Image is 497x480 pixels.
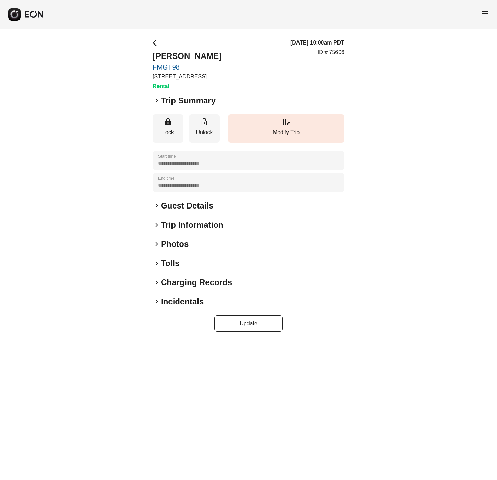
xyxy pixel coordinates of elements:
h2: Photos [161,239,189,250]
h2: Trip Information [161,219,224,230]
span: keyboard_arrow_right [153,278,161,287]
h2: Guest Details [161,200,213,211]
button: Lock [153,114,183,143]
p: Unlock [192,128,216,137]
h2: [PERSON_NAME] [153,51,221,62]
h2: Tolls [161,258,179,269]
h3: [DATE] 10:00am PDT [290,39,344,47]
h3: Rental [153,82,221,90]
span: keyboard_arrow_right [153,240,161,248]
p: [STREET_ADDRESS] [153,73,221,81]
button: Unlock [189,114,220,143]
span: arrow_back_ios [153,39,161,47]
a: FMGT98 [153,63,221,71]
p: ID # 75606 [318,48,344,56]
span: keyboard_arrow_right [153,202,161,210]
span: keyboard_arrow_right [153,97,161,105]
button: Modify Trip [228,114,344,143]
span: lock_open [200,118,208,126]
p: Lock [156,128,180,137]
h2: Charging Records [161,277,232,288]
span: keyboard_arrow_right [153,298,161,306]
h2: Trip Summary [161,95,216,106]
span: menu [481,9,489,17]
h2: Incidentals [161,296,204,307]
span: lock [164,118,172,126]
span: keyboard_arrow_right [153,259,161,267]
span: edit_road [282,118,290,126]
p: Modify Trip [231,128,341,137]
span: keyboard_arrow_right [153,221,161,229]
button: Update [214,315,283,332]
